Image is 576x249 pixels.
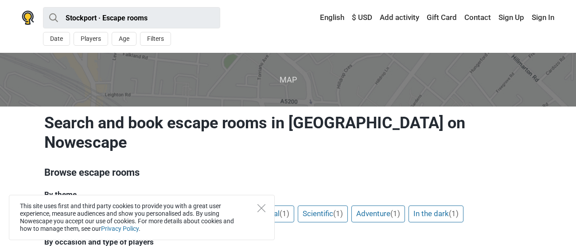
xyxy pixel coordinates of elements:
[449,209,459,218] span: (1)
[424,10,459,26] a: Gift Card
[43,32,70,46] button: Date
[257,204,265,212] button: Close
[22,11,34,25] img: Nowescape logo
[462,10,493,26] a: Contact
[44,237,532,246] h5: By occasion and type of players
[43,7,220,28] input: try “London”
[44,113,532,152] h1: Search and book escape rooms in [GEOGRAPHIC_DATA] on Nowescape
[311,10,346,26] a: English
[390,209,400,218] span: (1)
[496,10,526,26] a: Sign Up
[333,209,343,218] span: (1)
[409,206,463,222] a: In the dark(1)
[351,206,405,222] a: Adventure(1)
[280,209,289,218] span: (1)
[314,15,320,21] img: English
[9,195,275,240] div: This site uses first and third party cookies to provide you with a great user experience, measure...
[101,225,139,232] a: Privacy Policy
[140,32,171,46] button: Filters
[298,206,348,222] a: Scientific(1)
[112,32,136,46] button: Age
[350,10,374,26] a: $ USD
[44,190,532,199] h5: By theme
[529,10,554,26] a: Sign In
[74,32,108,46] button: Players
[44,166,532,180] h3: Browse escape rooms
[378,10,421,26] a: Add activity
